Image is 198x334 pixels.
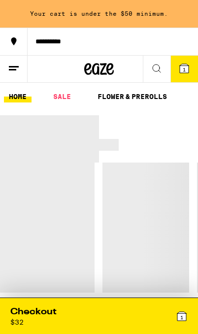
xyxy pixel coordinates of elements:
a: FLOWER & PREROLLS [93,91,172,102]
span: 1 [180,314,183,320]
button: 1 [170,56,198,82]
div: Checkout [10,306,57,318]
a: HOME [4,91,32,102]
a: SALE [48,91,76,102]
div: $ 32 [10,318,24,326]
span: 1 [183,67,186,72]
